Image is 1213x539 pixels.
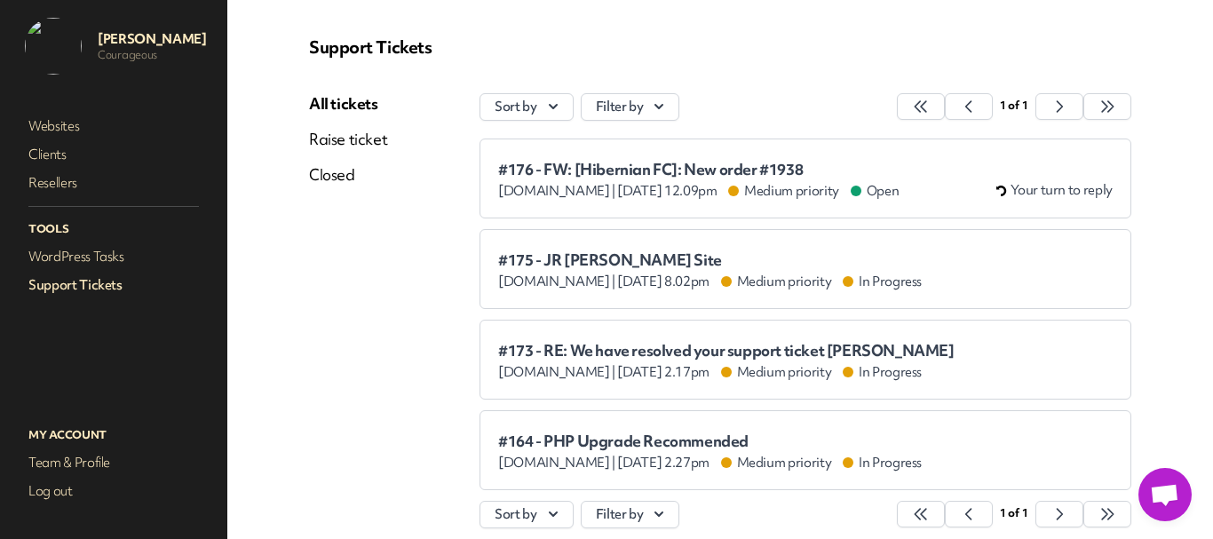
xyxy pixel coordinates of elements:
span: In Progress [844,454,922,472]
span: [DOMAIN_NAME] | [498,454,615,472]
span: #176 - FW: [Hibernian FC]: New order #1938 [498,161,899,178]
a: Team & Profile [25,450,202,475]
a: #175 - JR [PERSON_NAME] Site [DOMAIN_NAME] | [DATE] 8.02pm Medium priority In Progress [480,229,1131,309]
div: [DATE] 2.17pm [498,363,955,381]
button: Sort by [480,501,574,528]
p: [PERSON_NAME] [98,30,206,48]
span: 1 of 1 [1000,505,1027,520]
span: [DOMAIN_NAME] | [498,182,615,200]
a: Support Tickets [25,273,202,297]
a: Clients [25,142,202,167]
p: Support Tickets [309,36,1131,58]
span: [DOMAIN_NAME] | [498,363,615,381]
a: Log out [25,479,202,503]
span: Medium priority [723,454,832,472]
a: Closed [309,164,387,186]
p: My Account [25,424,202,447]
a: WordPress Tasks [25,244,202,269]
a: #176 - FW: [Hibernian FC]: New order #1938 [DOMAIN_NAME] | [DATE] 12.09pm Medium priority Open Yo... [480,139,1131,218]
span: [DOMAIN_NAME] | [498,273,615,290]
a: Open chat [1138,468,1192,521]
a: Websites [25,114,202,139]
a: #173 - RE: We have resolved your support ticket [PERSON_NAME] [DOMAIN_NAME] | [DATE] 2.17pm Mediu... [480,320,1131,400]
a: All tickets [309,93,387,115]
div: [DATE] 8.02pm [498,273,922,290]
span: #175 - JR [PERSON_NAME] Site [498,251,922,269]
div: [DATE] 12.09pm [498,182,899,200]
span: Your turn to reply [1011,181,1113,200]
span: Open [852,182,900,200]
span: In Progress [844,273,922,290]
button: Sort by [480,93,574,121]
span: Medium priority [723,363,832,381]
span: Medium priority [730,182,839,200]
button: Filter by [581,93,680,121]
a: Resellers [25,170,202,195]
button: Filter by [581,501,680,528]
span: Medium priority [723,273,832,290]
span: In Progress [844,363,922,381]
div: [DATE] 2.27pm [498,454,922,472]
p: Courageous [98,48,206,62]
p: Tools [25,218,202,241]
a: #164 - PHP Upgrade Recommended [DOMAIN_NAME] | [DATE] 2.27pm Medium priority In Progress [480,410,1131,490]
span: #173 - RE: We have resolved your support ticket [PERSON_NAME] [498,342,955,360]
span: #164 - PHP Upgrade Recommended [498,432,922,450]
span: 1 of 1 [1000,98,1027,113]
a: Raise ticket [309,129,387,150]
